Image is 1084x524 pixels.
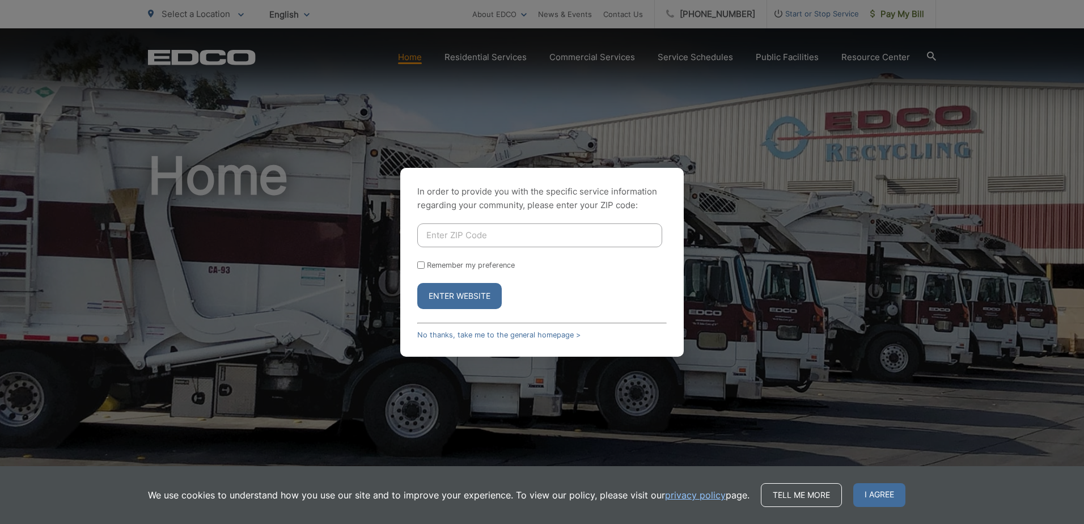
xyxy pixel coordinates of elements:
a: privacy policy [665,488,726,502]
p: We use cookies to understand how you use our site and to improve your experience. To view our pol... [148,488,750,502]
p: In order to provide you with the specific service information regarding your community, please en... [417,185,667,212]
a: No thanks, take me to the general homepage > [417,331,581,339]
label: Remember my preference [427,261,515,269]
button: Enter Website [417,283,502,309]
a: Tell me more [761,483,842,507]
span: I agree [853,483,905,507]
input: Enter ZIP Code [417,223,662,247]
